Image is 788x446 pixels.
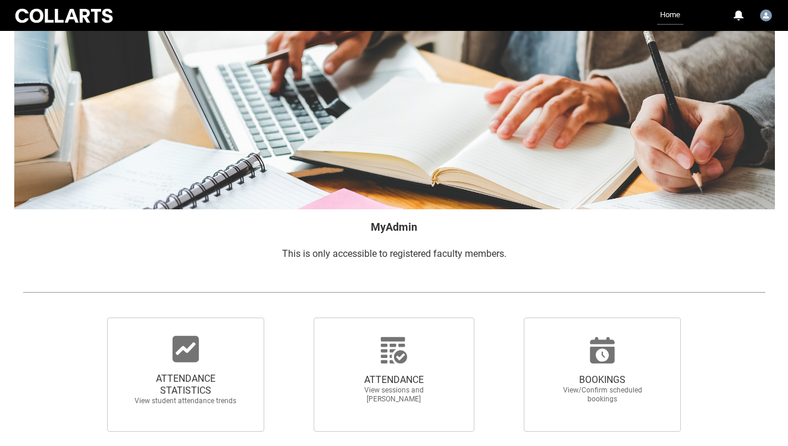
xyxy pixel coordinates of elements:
span: View student attendance trends [133,397,238,406]
span: BOOKINGS [550,374,655,386]
span: This is only accessible to registered faculty members. [282,248,506,259]
a: Home [657,6,683,25]
span: View sessions and [PERSON_NAME] [342,386,446,404]
button: User Profile Justin.Green [757,5,775,24]
span: ATTENDANCE STATISTICS [133,373,238,397]
img: REDU_GREY_LINE [23,286,765,299]
span: View/Confirm scheduled bookings [550,386,655,404]
span: ATTENDANCE [342,374,446,386]
img: Justin.Green [760,10,772,21]
h2: MyAdmin [23,219,765,235]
